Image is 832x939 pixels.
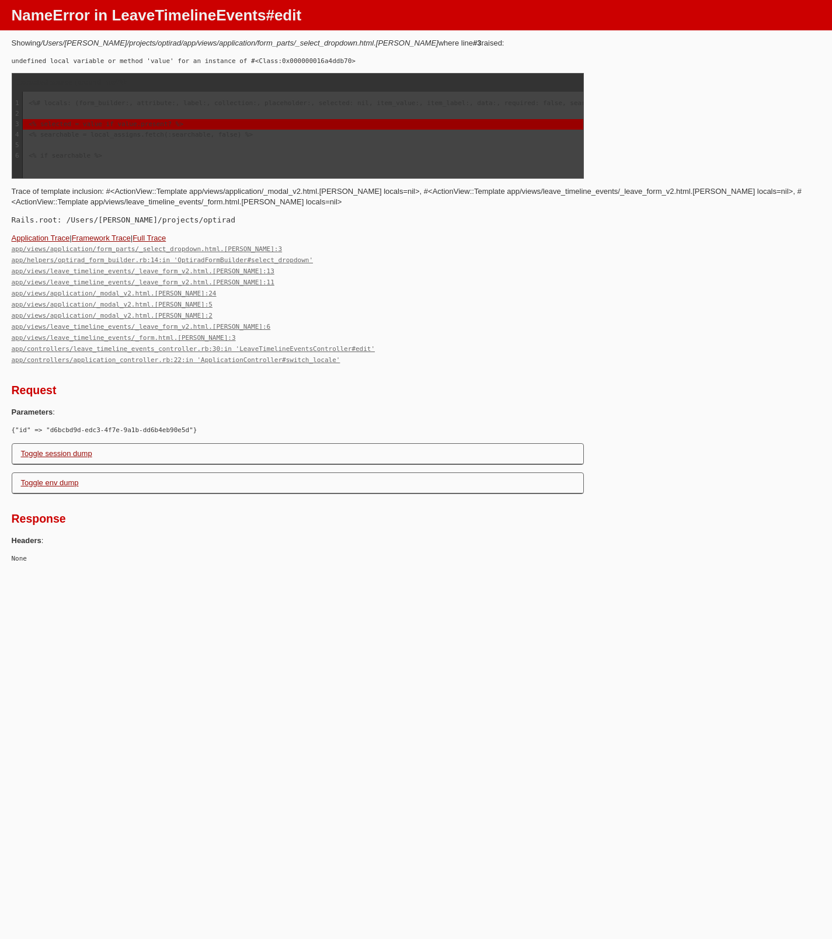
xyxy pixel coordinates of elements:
[23,98,651,109] div: <%# locals: (form_builder:, attribute:, label:, collection:, placeholder:, selected: nil, item_va...
[133,234,166,242] a: Full Trace
[12,425,821,436] pre: {"id" => "d6bcbd9d-edc3-4f7e-9a1b-dd6b4eb90e5d"}
[15,131,19,138] span: 4
[12,279,274,286] a: app/views/leave_timeline_events/_leave_form_v2.html.[PERSON_NAME]:11
[23,119,651,130] div: <% selected = value if value.present? %>
[21,478,79,487] a: Toggle env dump
[12,57,356,65] code: undefined local variable or method 'value' for an instance of #<Class:0x000000016a4ddb70>
[12,7,821,24] h1: NameError in LeaveTimelineEvents#edit
[12,233,821,366] div: | |
[12,312,213,319] a: app/views/application/_modal_v2.html.[PERSON_NAME]:2
[473,39,481,47] b: #3
[12,267,274,275] a: app/views/leave_timeline_events/_leave_form_v2.html.[PERSON_NAME]:13
[40,39,438,47] i: /Users/[PERSON_NAME]/projects/optirad/app/views/application/form_parts/_select_dropdown.html.[PER...
[12,301,213,308] a: app/views/application/_modal_v2.html.[PERSON_NAME]:5
[12,234,70,242] a: Application Trace
[12,215,236,224] code: Rails.root: /Users/[PERSON_NAME]/projects/optirad
[15,99,19,107] span: 1
[12,407,821,418] p: :
[12,535,821,546] p: :
[72,234,131,242] a: Framework Trace
[15,152,19,159] span: 6
[21,449,92,458] a: Toggle session dump
[12,408,53,416] b: Parameters
[12,290,217,297] a: app/views/application/_modal_v2.html.[PERSON_NAME]:24
[12,245,283,253] a: app/views/application/form_parts/_select_dropdown.html.[PERSON_NAME]:3
[12,356,340,364] a: app/controllers/application_controller.rb:22:in 'ApplicationController#switch_locale'
[15,120,19,128] span: 3
[12,256,314,264] a: app/helpers/optirad_form_builder.rb:14:in 'OptiradFormBuilder#select_dropdown'
[12,383,821,398] h2: Request
[15,141,19,149] span: 5
[23,130,651,140] div: <% searchable = local_assigns.fetch(:searchable, false) %>
[12,512,821,526] h2: Response
[12,334,236,342] a: app/views/leave_timeline_events/_form.html.[PERSON_NAME]:3
[23,151,651,161] div: <% if searchable %>
[12,38,821,48] p: Showing where line raised:
[12,323,271,331] a: app/views/leave_timeline_events/_leave_form_v2.html.[PERSON_NAME]:6
[12,554,821,564] pre: None
[12,536,41,545] b: Headers
[115,78,123,86] strong: #3
[15,110,19,117] span: 2
[12,345,375,353] a: app/controllers/leave_timeline_events_controller.rb:30:in 'LeaveTimelineEventsController#edit'
[12,186,821,207] p: Trace of template inclusion: #<ActionView::Template app/views/application/_modal_v2.html.[PERSON_...
[12,74,583,92] div: Extracted source (around line ):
